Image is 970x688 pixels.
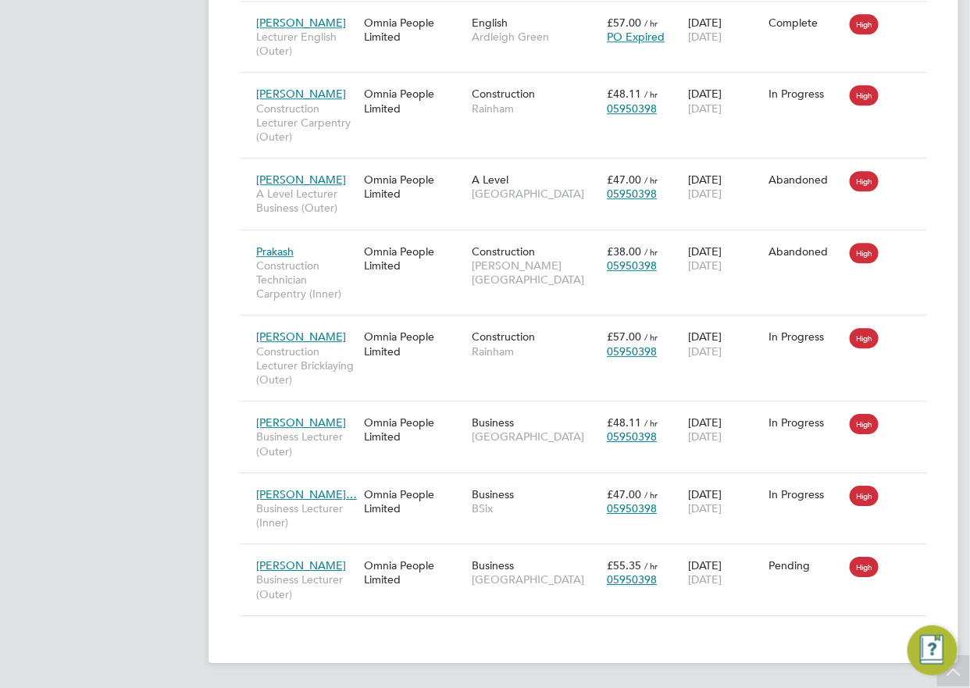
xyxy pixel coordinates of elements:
[252,236,927,249] a: PrakashConstruction Technician Carpentry (Inner)Omnia People LimitedConstruction[PERSON_NAME][GEO...
[252,321,927,334] a: [PERSON_NAME]Construction Lecturer Bricklaying (Outer)Omnia People LimitedConstructionRainham£57....
[360,322,468,365] div: Omnia People Limited
[644,17,658,29] span: / hr
[769,487,843,501] div: In Progress
[644,560,658,572] span: / hr
[472,102,599,116] span: Rainham
[850,328,879,348] span: High
[256,558,346,572] span: [PERSON_NAME]
[769,415,843,430] div: In Progress
[684,79,765,123] div: [DATE]
[360,8,468,52] div: Omnia People Limited
[472,244,535,258] span: Construction
[607,244,641,258] span: £38.00
[472,187,599,201] span: [GEOGRAPHIC_DATA]
[252,407,927,420] a: [PERSON_NAME]Business Lecturer (Outer)Omnia People LimitedBusiness[GEOGRAPHIC_DATA]£48.11 / hr059...
[769,16,843,30] div: Complete
[472,330,535,344] span: Construction
[850,557,879,577] span: High
[256,572,356,601] span: Business Lecturer (Outer)
[850,171,879,191] span: High
[607,102,657,116] span: 05950398
[684,408,765,451] div: [DATE]
[684,479,765,523] div: [DATE]
[256,487,357,501] span: [PERSON_NAME]…
[472,572,599,586] span: [GEOGRAPHIC_DATA]
[360,79,468,123] div: Omnia People Limited
[607,558,641,572] span: £55.35
[607,344,657,358] span: 05950398
[472,258,599,287] span: [PERSON_NAME][GEOGRAPHIC_DATA]
[688,344,722,358] span: [DATE]
[644,331,658,343] span: / hr
[644,489,658,501] span: / hr
[472,16,508,30] span: English
[256,330,346,344] span: [PERSON_NAME]
[607,173,641,187] span: £47.00
[472,501,599,515] span: BSix
[684,165,765,209] div: [DATE]
[850,14,879,34] span: High
[769,173,843,187] div: Abandoned
[688,30,722,44] span: [DATE]
[256,258,356,301] span: Construction Technician Carpentry (Inner)
[607,487,641,501] span: £47.00
[256,415,346,430] span: [PERSON_NAME]
[644,417,658,429] span: / hr
[472,344,599,358] span: Rainham
[769,244,843,258] div: Abandoned
[607,187,657,201] span: 05950398
[607,258,657,273] span: 05950398
[607,415,641,430] span: £48.11
[252,78,927,91] a: [PERSON_NAME]Construction Lecturer Carpentry (Outer)Omnia People LimitedConstructionRainham£48.11...
[256,30,356,58] span: Lecturer English (Outer)
[684,551,765,594] div: [DATE]
[850,85,879,105] span: High
[256,501,356,529] span: Business Lecturer (Inner)
[252,7,927,20] a: [PERSON_NAME]Lecturer English (Outer)Omnia People LimitedEnglishArdleigh Green£57.00 / hrPO Expir...
[607,501,657,515] span: 05950398
[360,408,468,451] div: Omnia People Limited
[472,415,514,430] span: Business
[769,330,843,344] div: In Progress
[684,8,765,52] div: [DATE]
[688,501,722,515] span: [DATE]
[360,237,468,280] div: Omnia People Limited
[688,187,722,201] span: [DATE]
[908,626,958,676] button: Engage Resource Center
[256,344,356,387] span: Construction Lecturer Bricklaying (Outer)
[252,479,927,492] a: [PERSON_NAME]…Business Lecturer (Inner)Omnia People LimitedBusinessBSix£47.00 / hr05950398[DATE][...
[688,572,722,586] span: [DATE]
[607,16,641,30] span: £57.00
[688,258,722,273] span: [DATE]
[472,30,599,44] span: Ardleigh Green
[769,87,843,101] div: In Progress
[769,558,843,572] div: Pending
[256,187,356,215] span: A Level Lecturer Business (Outer)
[256,16,346,30] span: [PERSON_NAME]
[607,87,641,101] span: £48.11
[472,87,535,101] span: Construction
[472,173,508,187] span: A Level
[688,430,722,444] span: [DATE]
[644,174,658,186] span: / hr
[644,88,658,100] span: / hr
[644,246,658,258] span: / hr
[472,487,514,501] span: Business
[252,550,927,563] a: [PERSON_NAME]Business Lecturer (Outer)Omnia People LimitedBusiness[GEOGRAPHIC_DATA]£55.35 / hr059...
[607,572,657,586] span: 05950398
[360,165,468,209] div: Omnia People Limited
[684,322,765,365] div: [DATE]
[252,164,927,177] a: [PERSON_NAME]A Level Lecturer Business (Outer)Omnia People LimitedA Level[GEOGRAPHIC_DATA]£47.00 ...
[256,173,346,187] span: [PERSON_NAME]
[256,102,356,144] span: Construction Lecturer Carpentry (Outer)
[472,430,599,444] span: [GEOGRAPHIC_DATA]
[472,558,514,572] span: Business
[360,551,468,594] div: Omnia People Limited
[607,430,657,444] span: 05950398
[607,330,641,344] span: £57.00
[684,237,765,280] div: [DATE]
[850,486,879,506] span: High
[850,414,879,434] span: High
[256,430,356,458] span: Business Lecturer (Outer)
[607,30,665,44] span: PO Expired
